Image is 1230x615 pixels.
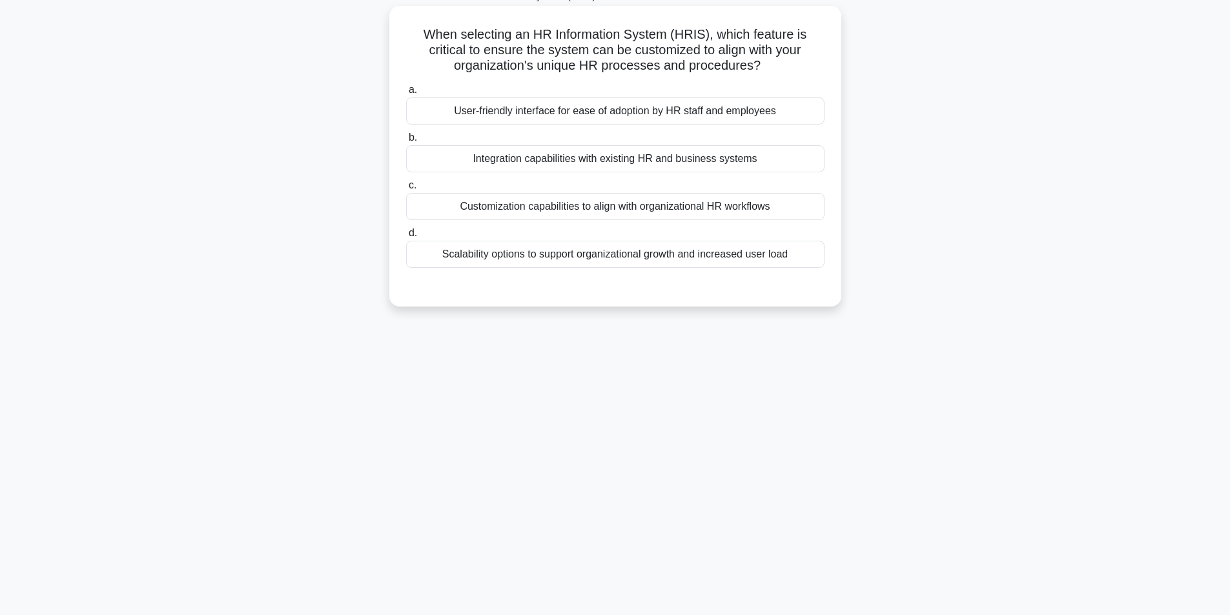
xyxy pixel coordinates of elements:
div: Customization capabilities to align with organizational HR workflows [406,193,825,220]
span: b. [409,132,417,143]
div: User-friendly interface for ease of adoption by HR staff and employees [406,97,825,125]
div: Integration capabilities with existing HR and business systems [406,145,825,172]
span: a. [409,84,417,95]
div: Scalability options to support organizational growth and increased user load [406,241,825,268]
span: c. [409,179,416,190]
span: d. [409,227,417,238]
h5: When selecting an HR Information System (HRIS), which feature is critical to ensure the system ca... [405,26,826,74]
